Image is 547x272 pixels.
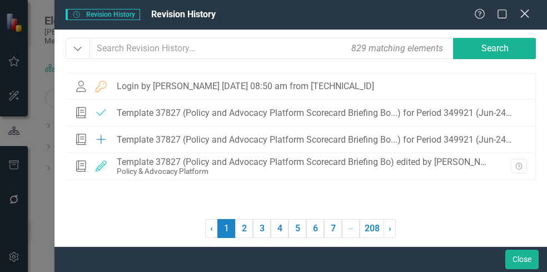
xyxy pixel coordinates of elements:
[349,39,446,57] div: 829 matching elements
[453,38,536,59] button: Search
[117,81,374,91] div: Login by [PERSON_NAME] [DATE] 08:50 am from [TECHNICAL_ID]
[253,219,271,238] a: 3
[117,157,491,167] div: Template 37827 (Policy and Advocacy Platform Scorecard Briefing Bo) edited by [PERSON_NAME] on [D...
[505,250,539,269] button: Close
[235,219,253,238] a: 2
[89,38,454,59] input: Search Revision History...
[360,219,384,238] a: 208
[66,9,140,20] span: Revision History
[324,219,342,238] a: 7
[210,223,213,234] span: ‹
[289,219,306,238] a: 5
[117,108,513,118] div: Template 37827 (Policy and Advocacy Platform Scorecard Briefing Bo...) for Period 349921 (Jun-24)...
[306,219,324,238] a: 6
[271,219,289,238] a: 4
[117,167,491,176] div: Policy & Advocacy Platform
[117,135,513,145] div: Template 37827 (Policy and Advocacy Platform Scorecard Briefing Bo...) for Period 349921 (Jun-24)...
[217,219,235,238] span: 1
[389,223,391,234] span: ›
[151,9,216,20] span: Revision History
